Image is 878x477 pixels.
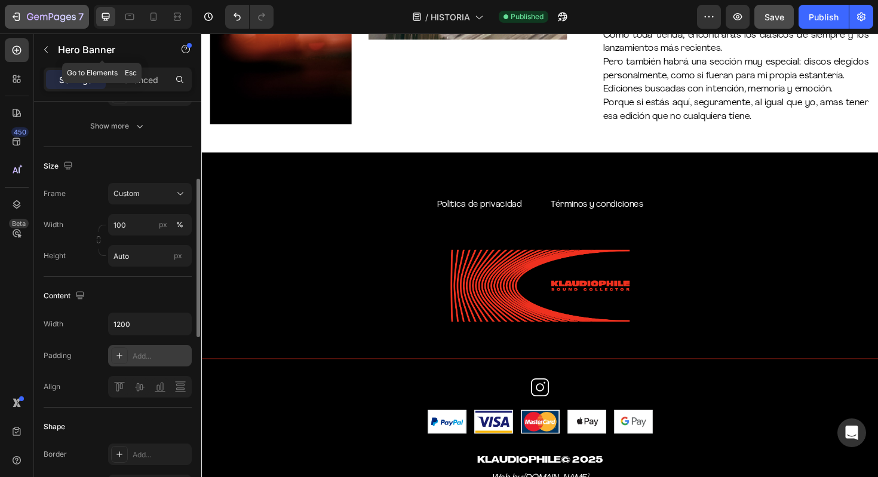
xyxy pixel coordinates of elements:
[809,11,839,23] div: Publish
[58,42,159,57] p: Hero Banner
[11,127,29,137] div: 450
[9,219,29,228] div: Beta
[44,381,60,392] div: Align
[113,188,140,199] span: Custom
[59,74,93,86] p: Settings
[431,11,470,23] span: HISTORIA
[159,219,167,230] div: px
[44,449,67,460] div: Border
[118,74,158,86] p: Advanced
[44,319,63,329] div: Width
[44,219,63,230] label: Width
[78,10,84,24] p: 7
[44,288,87,304] div: Content
[90,120,146,132] div: Show more
[108,245,192,267] input: px
[133,351,189,362] div: Add...
[173,218,187,232] button: px
[109,313,191,335] input: Auto
[765,12,784,22] span: Save
[133,450,189,460] div: Add...
[799,5,849,29] button: Publish
[44,350,71,361] div: Padding
[44,421,65,432] div: Shape
[754,5,794,29] button: Save
[239,399,478,424] img: Alt Image
[341,466,410,475] a: [DOMAIN_NAME]
[108,214,192,236] input: px%
[44,250,66,261] label: Height
[174,251,182,260] span: px
[108,183,192,204] button: Custom
[1,444,716,460] p: KLAUDIOPHILE© 2025
[201,33,878,477] iframe: Design area
[511,11,544,22] span: Published
[156,218,170,232] button: %
[837,418,866,447] div: Open Intercom Messenger
[370,177,468,186] a: Términos y condiciones
[239,190,478,344] img: gempages_572830844972958592-2eb0e5f9-6ddf-4344-a2ae-c8b8900754f8.png
[44,158,75,175] div: Size
[425,11,428,23] span: /
[250,177,339,186] a: Politica de privacidad
[425,66,707,95] p: Porque si estás aquí, seguramente, al igual que yo, amas tener esa edición que no cualquiera tiene.
[176,219,183,230] div: %
[44,115,192,137] button: Show more
[5,5,89,29] button: 7
[308,466,341,475] i: Web by:
[44,188,66,199] label: Frame
[225,5,274,29] div: Undo/Redo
